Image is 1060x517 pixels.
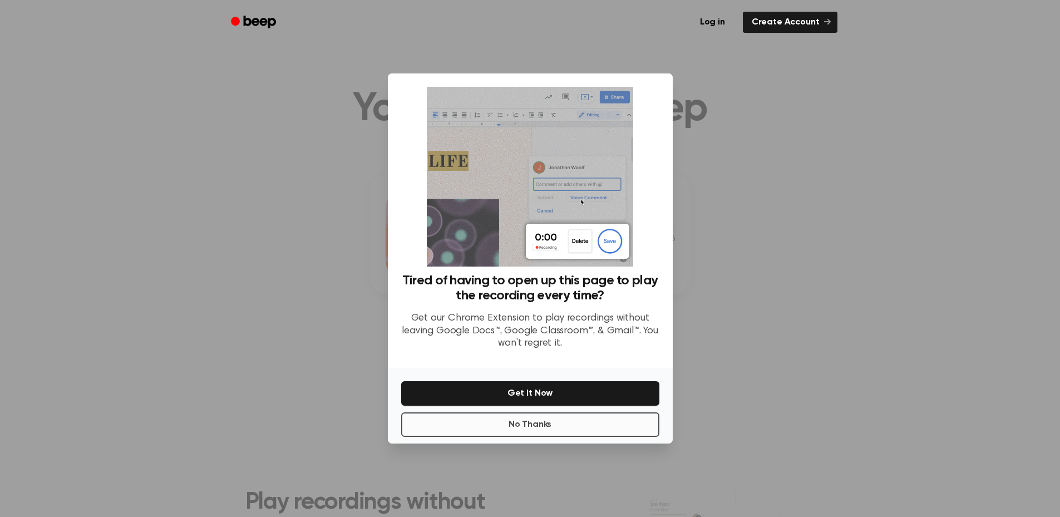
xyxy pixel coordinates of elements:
a: Beep [223,12,286,33]
a: Log in [689,9,736,35]
button: No Thanks [401,412,659,437]
p: Get our Chrome Extension to play recordings without leaving Google Docs™, Google Classroom™, & Gm... [401,312,659,350]
a: Create Account [743,12,837,33]
h3: Tired of having to open up this page to play the recording every time? [401,273,659,303]
button: Get It Now [401,381,659,406]
img: Beep extension in action [427,87,633,267]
